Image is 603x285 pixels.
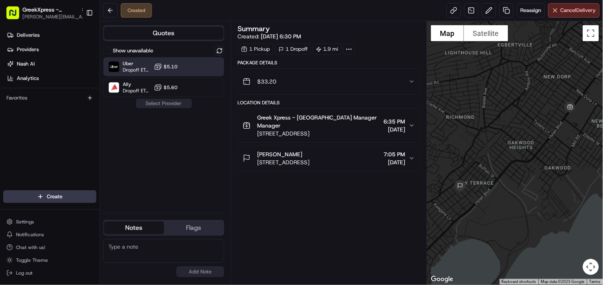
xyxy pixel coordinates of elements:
button: Settings [3,216,96,227]
div: Package Details [238,60,420,66]
img: Uber [109,62,119,72]
img: 1736555255976-a54dd68f-1ca7-489b-9aae-adbdc363a1c4 [8,76,22,91]
a: Analytics [3,72,100,85]
div: Favorites [3,92,96,104]
span: Analytics [17,75,39,82]
span: [DATE] [64,124,81,130]
button: Notes [104,221,164,234]
a: Deliveries [3,29,100,42]
button: Log out [3,267,96,279]
img: 1736555255976-a54dd68f-1ca7-489b-9aae-adbdc363a1c4 [16,124,22,131]
span: $5.10 [164,64,178,70]
span: Providers [17,46,39,53]
span: Regen Pajulas [25,124,58,130]
span: Deliveries [17,32,40,39]
span: Chat with us! [16,244,45,251]
span: Cancel Delivery [561,7,596,14]
a: Open this area in Google Maps (opens a new window) [429,274,455,285]
button: CancelDelivery [548,3,600,18]
span: [STREET_ADDRESS] [257,158,309,166]
button: Map camera controls [583,259,599,275]
span: [DATE] [384,126,405,134]
button: Chat with us! [3,242,96,253]
span: [STREET_ADDRESS] [257,130,381,138]
button: [PERSON_NAME][EMAIL_ADDRESS][DOMAIN_NAME] [22,14,86,20]
div: We're available if you need us! [27,84,101,91]
span: Uber [123,60,151,67]
button: Start new chat [136,79,146,88]
img: Nash [8,8,24,24]
div: 💻 [68,158,74,164]
span: Ally [123,81,151,88]
span: Map data ©2025 Google [541,279,585,284]
span: 6:35 PM [384,118,405,126]
div: 1.9 mi [313,44,342,55]
span: Settings [16,219,34,225]
span: Notifications [16,231,44,238]
button: $33.20 [238,69,420,94]
button: Show street map [431,25,464,41]
span: API Documentation [76,157,128,165]
span: Dropoff ETA 27 minutes [123,67,151,73]
input: Clear [21,52,132,60]
button: See all [124,102,146,112]
span: Dropoff ETA 7 hours [123,88,151,94]
div: 📗 [8,158,14,164]
span: Log out [16,270,32,276]
button: Notifications [3,229,96,240]
a: Powered byPylon [56,176,97,183]
span: Reassign [521,7,541,14]
span: Knowledge Base [16,157,61,165]
button: Quotes [104,27,224,40]
img: Regen Pajulas [8,116,21,129]
p: Welcome 👋 [8,32,146,45]
button: GreekXpress - [GEOGRAPHIC_DATA] [22,6,78,14]
button: Toggle fullscreen view [583,25,599,41]
a: Providers [3,43,100,56]
label: Show unavailable [113,47,153,54]
span: • [60,124,63,130]
button: Keyboard shortcuts [502,279,536,285]
button: Show satellite imagery [464,25,508,41]
a: 📗Knowledge Base [5,154,64,168]
span: Create [47,193,62,200]
span: $33.20 [257,78,276,86]
span: 7:05 PM [384,150,405,158]
div: Location Details [238,100,420,106]
h3: Summary [238,25,270,32]
span: Created: [238,32,301,40]
div: Past conversations [8,104,54,110]
button: Create [3,190,96,203]
img: Google [429,274,455,285]
div: 1 Pickup [238,44,274,55]
button: Greek Xpress - [GEOGRAPHIC_DATA] Manager Manager[STREET_ADDRESS]6:35 PM[DATE] [238,109,420,142]
button: Reassign [517,3,545,18]
img: Ally [109,82,119,93]
button: Toggle Theme [3,255,96,266]
span: $5.60 [164,84,178,91]
div: 1 Dropoff [275,44,311,55]
a: 💻API Documentation [64,154,132,168]
span: [DATE] [384,158,405,166]
span: [DATE] 6:30 PM [261,33,301,40]
span: Greek Xpress - [GEOGRAPHIC_DATA] Manager Manager [257,114,381,130]
button: [PERSON_NAME][STREET_ADDRESS]7:05 PM[DATE] [238,145,420,171]
button: $5.10 [154,63,178,71]
a: Terms (opens in new tab) [589,279,601,284]
button: GreekXpress - [GEOGRAPHIC_DATA][PERSON_NAME][EMAIL_ADDRESS][DOMAIN_NAME] [3,3,83,22]
span: Nash AI [17,60,35,68]
div: Start new chat [27,76,131,84]
span: Toggle Theme [16,257,48,263]
span: Pylon [80,177,97,183]
span: [PERSON_NAME] [257,150,302,158]
button: $5.60 [154,84,178,92]
button: Flags [164,221,224,234]
a: Nash AI [3,58,100,70]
